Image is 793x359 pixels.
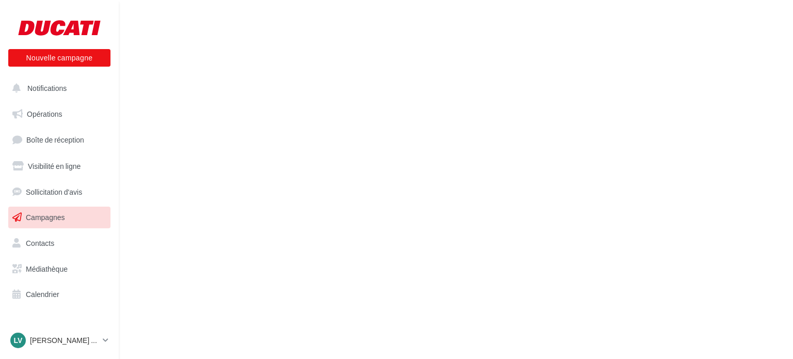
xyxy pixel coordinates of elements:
[6,77,108,99] button: Notifications
[6,155,113,177] a: Visibilité en ligne
[6,103,113,125] a: Opérations
[6,232,113,254] a: Contacts
[27,110,62,118] span: Opérations
[8,331,110,350] a: Lv [PERSON_NAME] [PERSON_NAME]
[28,162,81,170] span: Visibilité en ligne
[26,239,54,247] span: Contacts
[26,135,84,144] span: Boîte de réception
[6,207,113,228] a: Campagnes
[26,213,65,222] span: Campagnes
[6,258,113,280] a: Médiathèque
[6,181,113,203] a: Sollicitation d'avis
[8,49,110,67] button: Nouvelle campagne
[6,284,113,305] a: Calendrier
[26,264,68,273] span: Médiathèque
[6,129,113,151] a: Boîte de réception
[26,290,59,299] span: Calendrier
[14,335,23,346] span: Lv
[30,335,99,346] p: [PERSON_NAME] [PERSON_NAME]
[26,187,82,196] span: Sollicitation d'avis
[27,84,67,92] span: Notifications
